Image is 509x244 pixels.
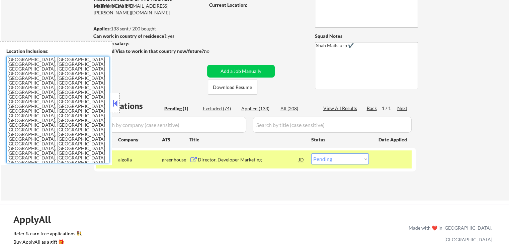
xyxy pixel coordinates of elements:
div: Excluded (74) [203,105,236,112]
div: JD [298,153,305,165]
strong: Current Location: [209,2,247,8]
a: Refer & earn free applications 👯‍♀️ [13,231,269,238]
div: Location Inclusions: [6,48,109,54]
div: Title [189,136,305,143]
div: algolia [118,156,162,163]
div: Next [397,105,408,112]
button: Download Resume [208,80,257,95]
div: greenhouse [162,156,189,163]
strong: Will need Visa to work in that country now/future?: [94,48,205,54]
div: 1 / 1 [382,105,397,112]
input: Search by title (case sensitive) [253,117,412,133]
div: Director, Developer Marketing [198,156,299,163]
div: yes [93,33,203,39]
div: Pending (1) [164,105,198,112]
div: ATS [162,136,189,143]
button: Add a Job Manually [207,65,275,78]
div: 133 sent / 200 bought [93,25,205,32]
input: Search by company (case sensitive) [96,117,246,133]
strong: Mailslurp Email: [94,3,129,9]
strong: Applies: [93,26,111,31]
div: Company [118,136,162,143]
strong: Minimum salary: [93,40,130,46]
div: Applications [96,102,162,110]
div: All (208) [280,105,314,112]
div: Date Applied [378,136,408,143]
div: View All Results [323,105,359,112]
div: Applied (133) [241,105,275,112]
div: Status [311,133,369,145]
div: Back [367,105,377,112]
div: Squad Notes [315,33,418,39]
div: [EMAIL_ADDRESS][PERSON_NAME][DOMAIN_NAME] [94,3,205,16]
div: ApplyAll [13,214,59,225]
strong: Can work in country of residence?: [93,33,168,39]
div: no [204,48,223,54]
